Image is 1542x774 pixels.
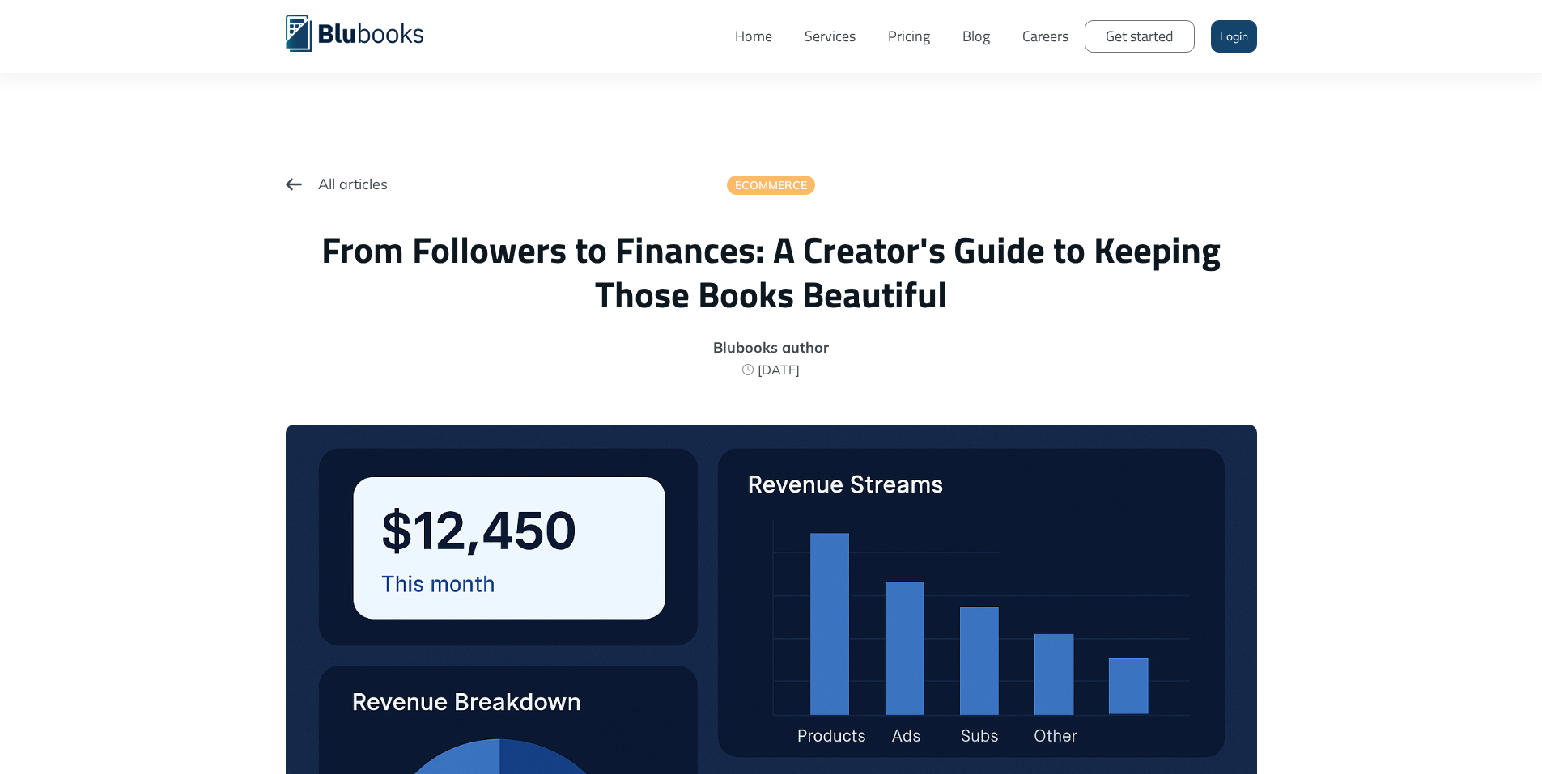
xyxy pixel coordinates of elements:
[1211,20,1257,53] a: Login
[727,176,815,195] a: eCommerce
[788,12,872,61] a: Services
[735,180,807,191] div: eCommerce
[872,12,946,61] a: Pricing
[286,340,1257,355] div: Blubooks author
[758,363,800,376] div: [DATE]
[1085,20,1195,53] a: Get started
[286,162,388,206] a: All articles
[719,12,788,61] a: Home
[286,12,448,52] a: home
[286,227,1257,316] h1: From Followers to Finances: A Creator's Guide to Keeping Those Books Beautiful
[946,12,1006,61] a: Blog
[318,162,388,206] div: All articles
[1006,12,1085,61] a: Careers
